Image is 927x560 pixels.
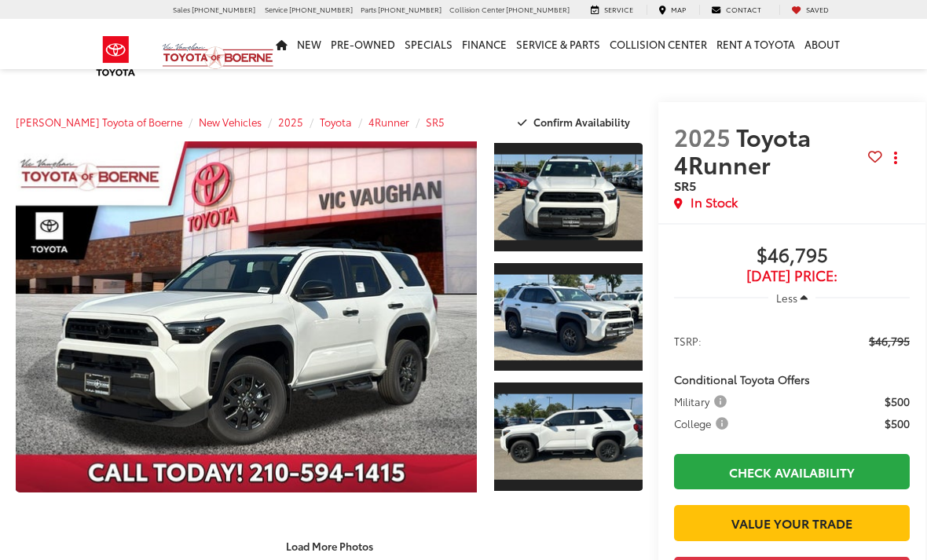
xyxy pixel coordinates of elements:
span: College [674,415,731,431]
span: Military [674,393,730,409]
a: Contact [699,5,773,15]
img: Vic Vaughan Toyota of Boerne [162,42,274,70]
a: Collision Center [605,19,712,69]
a: Finance [457,19,511,69]
button: Actions [882,145,910,172]
a: Rent a Toyota [712,19,800,69]
span: Service [265,4,288,14]
a: Service [579,5,645,15]
button: College [674,415,734,431]
span: [PHONE_NUMBER] [378,4,442,14]
a: Expand Photo 2 [494,262,643,373]
span: [PHONE_NUMBER] [289,4,353,14]
a: My Saved Vehicles [779,5,841,15]
img: Toyota [86,31,145,82]
span: $46,795 [674,244,910,268]
a: Map [647,5,698,15]
a: SR5 [426,115,445,129]
span: 2025 [674,119,731,153]
a: New Vehicles [199,115,262,129]
img: 2025 Toyota 4Runner SR5 [493,274,644,360]
span: In Stock [691,193,738,211]
a: Expand Photo 0 [16,141,477,492]
span: $500 [885,393,910,409]
a: Value Your Trade [674,505,910,540]
a: Service & Parts: Opens in a new tab [511,19,605,69]
span: [PHONE_NUMBER] [506,4,570,14]
a: Specials [400,19,457,69]
span: Toyota 4Runner [674,119,811,181]
a: Pre-Owned [326,19,400,69]
img: 2025 Toyota 4Runner SR5 [493,154,644,240]
a: New [292,19,326,69]
span: TSRP: [674,333,702,349]
span: Conditional Toyota Offers [674,372,810,387]
span: dropdown dots [894,152,897,164]
span: $500 [885,415,910,431]
span: Saved [806,4,829,14]
span: Less [776,291,797,305]
span: Service [604,4,633,14]
span: Contact [726,4,761,14]
span: SR5 [674,176,696,194]
img: 2025 Toyota 4Runner SR5 [11,141,482,493]
span: [DATE] Price: [674,268,910,284]
a: Home [271,19,292,69]
span: Map [671,4,686,14]
a: Expand Photo 3 [494,381,643,492]
button: Load More Photos [275,533,384,560]
a: Expand Photo 1 [494,141,643,253]
a: 4Runner [368,115,409,129]
button: Confirm Availability [509,108,643,136]
a: 2025 [278,115,303,129]
span: Sales [173,4,190,14]
button: Military [674,393,732,409]
span: Confirm Availability [533,115,630,129]
img: 2025 Toyota 4Runner SR5 [493,394,644,480]
a: Check Availability [674,454,910,489]
span: Parts [361,4,376,14]
span: Collision Center [449,4,504,14]
button: Less [768,284,815,312]
a: [PERSON_NAME] Toyota of Boerne [16,115,182,129]
span: $46,795 [869,333,910,349]
span: [PHONE_NUMBER] [192,4,255,14]
a: Toyota [320,115,352,129]
a: About [800,19,845,69]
